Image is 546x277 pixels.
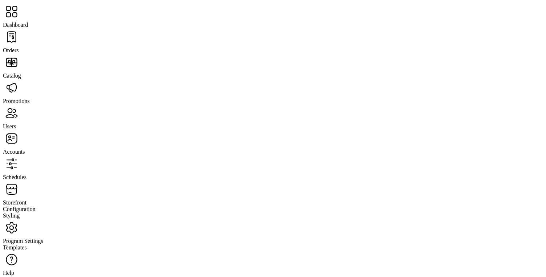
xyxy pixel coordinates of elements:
span: Accounts [3,149,25,155]
span: Schedules [3,174,26,180]
span: Configuration [3,206,36,212]
span: Help [3,270,14,276]
span: Users [3,123,16,129]
span: Templates [3,244,27,251]
span: Storefront [3,199,26,206]
span: Dashboard [3,22,28,28]
span: Orders [3,47,19,53]
span: Program Settings [3,238,43,244]
span: Catalog [3,73,21,79]
span: Styling [3,212,20,219]
span: Promotions [3,98,30,104]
